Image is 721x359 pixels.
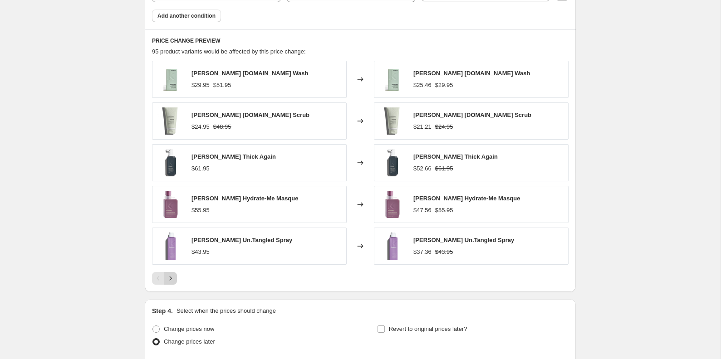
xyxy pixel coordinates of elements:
[157,107,184,135] img: SCALP.SPA-SCRUB_drop_shadow-600x825_80x.png
[157,66,184,93] img: KMU16352_SCALP.SPAWASH_250ML-01_80x.png
[157,233,184,260] img: UT_website_80x.png
[164,325,214,332] span: Change prices now
[413,195,520,202] span: [PERSON_NAME] Hydrate-Me Masque
[191,164,210,173] div: $61.95
[152,10,221,22] button: Add another condition
[379,66,406,93] img: KMU16352_SCALP.SPAWASH_250ML-01_80x.png
[152,37,569,44] h6: PRICE CHANGE PREVIEW
[435,122,453,131] strike: $24.95
[379,191,406,218] img: KM_HYDRATE-MASK_200ml_80x.webp
[435,164,453,173] strike: $61.95
[435,206,453,215] strike: $55.95
[177,306,276,315] p: Select when the prices should change
[413,70,530,77] span: [PERSON_NAME] [DOMAIN_NAME] Wash
[413,81,432,90] div: $25.46
[413,247,432,257] div: $37.36
[413,153,498,160] span: [PERSON_NAME] Thick Again
[191,122,210,131] div: $24.95
[164,272,177,285] button: Next
[413,112,531,118] span: [PERSON_NAME] [DOMAIN_NAME] Scrub
[379,149,406,176] img: TA_website-600x900_80x.png
[152,306,173,315] h2: Step 4.
[379,233,406,260] img: UT_website_80x.png
[413,122,432,131] div: $21.21
[191,206,210,215] div: $55.95
[191,153,276,160] span: [PERSON_NAME] Thick Again
[213,81,231,90] strike: $51.95
[389,325,467,332] span: Revert to original prices later?
[152,48,306,55] span: 95 product variants would be affected by this price change:
[157,149,184,176] img: TA_website-600x900_80x.png
[413,164,432,173] div: $52.66
[191,247,210,257] div: $43.95
[413,206,432,215] div: $47.56
[191,112,309,118] span: [PERSON_NAME] [DOMAIN_NAME] Scrub
[379,107,406,135] img: SCALP.SPA-SCRUB_drop_shadow-600x825_80x.png
[435,81,453,90] strike: $29.95
[435,247,453,257] strike: $43.95
[164,338,215,345] span: Change prices later
[157,12,216,19] span: Add another condition
[152,272,177,285] nav: Pagination
[191,237,292,243] span: [PERSON_NAME] Un.Tangled Spray
[413,237,514,243] span: [PERSON_NAME] Un.Tangled Spray
[213,122,231,131] strike: $48.95
[191,70,308,77] span: [PERSON_NAME] [DOMAIN_NAME] Wash
[157,191,184,218] img: KM_HYDRATE-MASK_200ml_80x.webp
[191,81,210,90] div: $29.95
[191,195,299,202] span: [PERSON_NAME] Hydrate-Me Masque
